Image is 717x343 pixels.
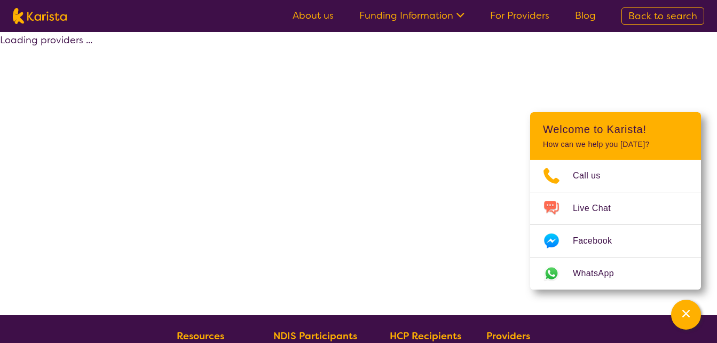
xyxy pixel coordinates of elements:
[530,160,701,290] ul: Choose channel
[573,266,627,282] span: WhatsApp
[530,258,701,290] a: Web link opens in a new tab.
[573,233,625,249] span: Facebook
[273,330,357,342] b: NDIS Participants
[490,9,549,22] a: For Providers
[293,9,334,22] a: About us
[575,9,596,22] a: Blog
[486,330,530,342] b: Providers
[530,112,701,290] div: Channel Menu
[390,330,461,342] b: HCP Recipients
[573,200,624,216] span: Live Chat
[359,9,464,22] a: Funding Information
[543,123,688,136] h2: Welcome to Karista!
[573,168,613,184] span: Call us
[621,7,704,25] a: Back to search
[13,8,67,24] img: Karista logo
[628,10,697,22] span: Back to search
[671,300,701,330] button: Channel Menu
[177,330,224,342] b: Resources
[543,140,688,149] p: How can we help you [DATE]?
